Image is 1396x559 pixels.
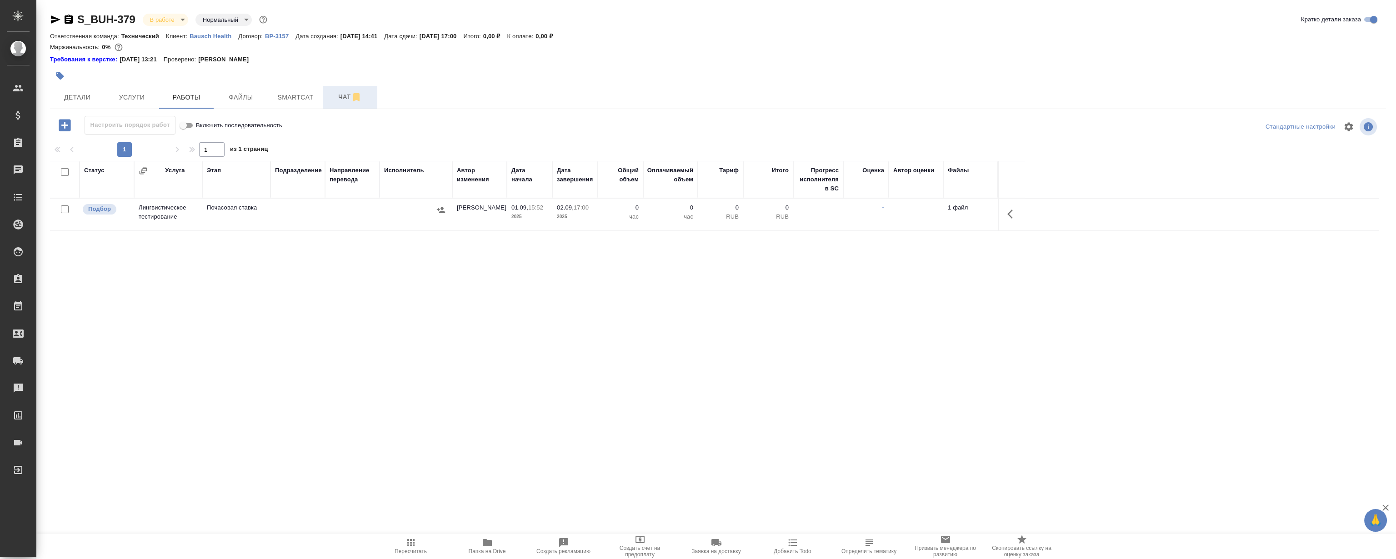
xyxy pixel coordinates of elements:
[1360,118,1379,135] span: Посмотреть информацию
[164,55,199,64] p: Проверено:
[55,92,99,103] span: Детали
[528,204,543,211] p: 15:52
[77,13,135,25] a: S_BUH-379
[147,16,177,24] button: В работе
[102,44,113,50] p: 0%
[198,55,255,64] p: [PERSON_NAME]
[50,14,61,25] button: Скопировать ссылку для ЯМессенджера
[275,166,322,175] div: Подразделение
[82,203,130,215] div: Можно подбирать исполнителей
[230,144,268,157] span: из 1 страниц
[50,33,121,40] p: Ответственная команда:
[602,212,639,221] p: час
[384,33,419,40] p: Дата сдачи:
[190,32,238,40] a: Bausch Health
[483,33,507,40] p: 0,00 ₽
[265,32,295,40] a: ВР-3157
[702,203,739,212] p: 0
[557,166,593,184] div: Дата завершения
[207,166,221,175] div: Этап
[1338,116,1360,138] span: Настроить таблицу
[602,203,639,212] p: 0
[50,44,102,50] p: Маржинальность:
[702,212,739,221] p: RUB
[165,92,208,103] span: Работы
[647,166,693,184] div: Оплачиваемый объем
[602,166,639,184] div: Общий объем
[1364,509,1387,532] button: 🙏
[265,33,295,40] p: ВР-3157
[139,166,148,175] button: Сгруппировать
[648,212,693,221] p: час
[1263,120,1338,134] div: split button
[200,16,241,24] button: Нормальный
[207,203,266,212] p: Почасовая ставка
[882,204,884,211] a: -
[748,203,789,212] p: 0
[143,14,188,26] div: В работе
[190,33,238,40] p: Bausch Health
[748,212,789,221] p: RUB
[88,205,111,214] p: Подбор
[165,166,185,175] div: Услуга
[557,212,593,221] p: 2025
[452,199,507,230] td: [PERSON_NAME]
[295,33,340,40] p: Дата создания:
[84,166,105,175] div: Статус
[507,33,536,40] p: К оплате:
[50,66,70,86] button: Добавить тэг
[219,92,263,103] span: Файлы
[862,166,884,175] div: Оценка
[948,166,969,175] div: Файлы
[340,33,385,40] p: [DATE] 14:41
[420,33,464,40] p: [DATE] 17:00
[196,121,282,130] span: Включить последовательность
[434,203,448,217] button: Назначить
[52,116,77,135] button: Добавить работу
[798,166,839,193] div: Прогресс исполнителя в SC
[772,166,789,175] div: Итого
[511,166,548,184] div: Дата начала
[121,33,166,40] p: Технический
[166,33,190,40] p: Клиент:
[50,55,120,64] a: Требования к верстке:
[1002,203,1024,225] button: Здесь прячутся важные кнопки
[557,204,574,211] p: 02.09,
[1368,511,1383,530] span: 🙏
[134,199,202,230] td: Лингвистическое тестирование
[574,204,589,211] p: 17:00
[511,204,528,211] p: 01.09,
[110,92,154,103] span: Услуги
[463,33,483,40] p: Итого:
[195,14,252,26] div: В работе
[120,55,164,64] p: [DATE] 13:21
[238,33,265,40] p: Договор:
[719,166,739,175] div: Тариф
[1301,15,1361,24] span: Кратко детали заказа
[351,92,362,103] svg: Отписаться
[113,41,125,53] button: 0.00 RUB;
[50,55,120,64] div: Нажми, чтобы открыть папку с инструкцией
[330,166,375,184] div: Направление перевода
[457,166,502,184] div: Автор изменения
[328,91,372,103] span: Чат
[648,203,693,212] p: 0
[63,14,74,25] button: Скопировать ссылку
[511,212,548,221] p: 2025
[948,203,993,212] p: 1 файл
[535,33,560,40] p: 0,00 ₽
[384,166,424,175] div: Исполнитель
[274,92,317,103] span: Smartcat
[893,166,934,175] div: Автор оценки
